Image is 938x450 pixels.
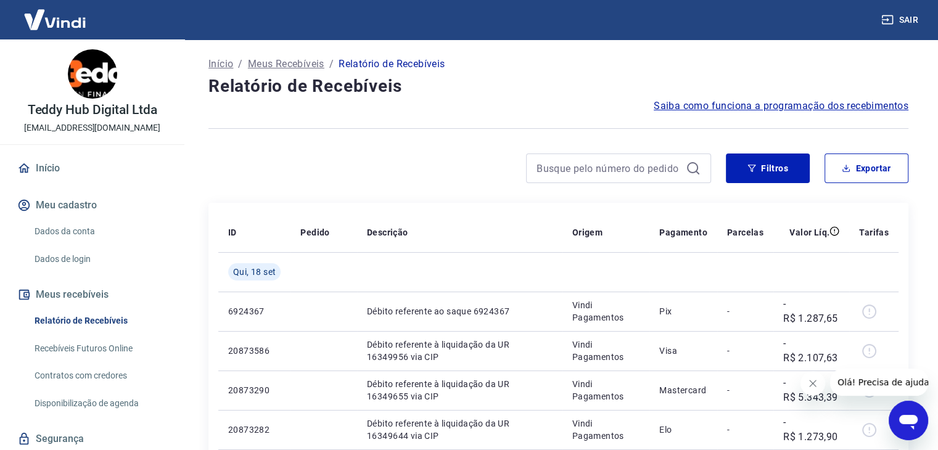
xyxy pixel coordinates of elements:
p: Parcelas [727,226,763,239]
button: Exportar [825,153,908,183]
p: - [727,384,763,396]
p: Débito referente à liquidação da UR 16349655 via CIP [367,378,553,403]
a: Saiba como funciona a programação dos recebimentos [654,99,908,113]
p: Visa [659,345,707,357]
iframe: Botão para abrir a janela de mensagens [889,401,928,440]
a: Relatório de Recebíveis [30,308,170,333]
p: Teddy Hub Digital Ltda [28,104,157,117]
p: Mastercard [659,384,707,396]
button: Meus recebíveis [15,281,170,308]
p: ID [228,226,237,239]
a: Dados da conta [30,219,170,244]
span: Olá! Precisa de ajuda? [7,9,104,18]
a: Contratos com credores [30,363,170,388]
p: Vindi Pagamentos [572,338,640,363]
a: Disponibilização de agenda [30,391,170,416]
p: Tarifas [859,226,889,239]
p: 20873290 [228,384,281,396]
p: Débito referente ao saque 6924367 [367,305,553,317]
iframe: Mensagem da empresa [830,369,928,396]
p: - [727,345,763,357]
a: Recebíveis Futuros Online [30,336,170,361]
span: Qui, 18 set [233,266,276,278]
p: Vindi Pagamentos [572,378,640,403]
p: Vindi Pagamentos [572,299,640,324]
p: Elo [659,423,707,436]
p: 20873282 [228,423,281,436]
p: -R$ 1.273,90 [783,415,839,444]
p: 6924367 [228,305,281,317]
p: Pedido [300,226,329,239]
input: Busque pelo número do pedido [537,159,681,178]
p: Origem [572,226,603,239]
img: Vindi [15,1,95,38]
p: / [238,57,242,72]
p: -R$ 2.107,63 [783,336,839,366]
iframe: Fechar mensagem [800,371,825,396]
img: 5902785a-6559-4696-b25b-382ced304c37.jpeg [68,49,117,99]
a: Início [15,155,170,182]
p: Débito referente à liquidação da UR 16349956 via CIP [367,338,553,363]
p: Vindi Pagamentos [572,417,640,442]
p: - [727,305,763,317]
a: Início [208,57,233,72]
p: [EMAIL_ADDRESS][DOMAIN_NAME] [24,121,160,134]
p: Pagamento [659,226,707,239]
button: Meu cadastro [15,192,170,219]
p: Pix [659,305,707,317]
a: Dados de login [30,247,170,272]
p: -R$ 5.343,39 [783,375,839,405]
p: Valor Líq. [789,226,829,239]
p: / [329,57,334,72]
button: Filtros [726,153,810,183]
p: Relatório de Recebíveis [339,57,445,72]
p: Descrição [367,226,408,239]
a: Meus Recebíveis [248,57,324,72]
p: Débito referente à liquidação da UR 16349644 via CIP [367,417,553,442]
p: -R$ 1.287,65 [783,297,839,326]
p: - [727,423,763,436]
p: 20873586 [228,345,281,357]
button: Sair [879,9,923,31]
h4: Relatório de Recebíveis [208,74,908,99]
